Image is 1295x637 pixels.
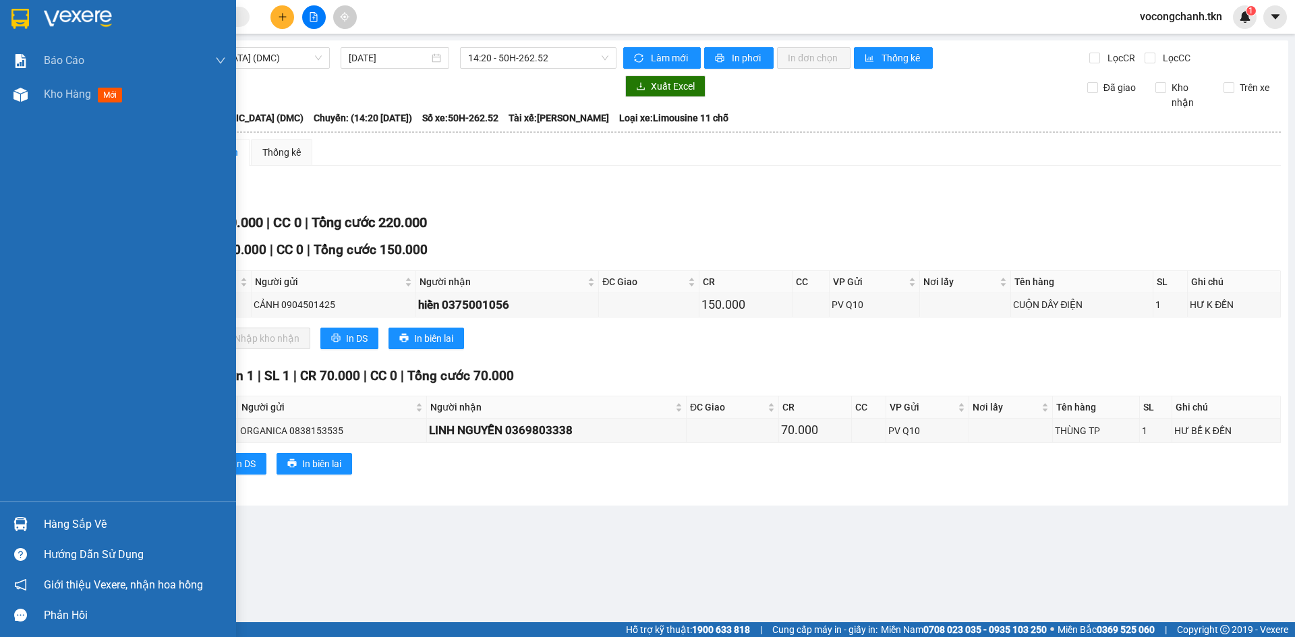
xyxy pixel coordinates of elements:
[602,274,685,289] span: ĐC Giao
[1142,423,1169,438] div: 1
[1011,271,1153,293] th: Tên hàng
[418,296,596,314] div: hiền 0375001056
[779,396,853,419] th: CR
[312,214,427,231] span: Tổng cước 220.000
[320,328,378,349] button: printerIn DS
[234,456,256,471] span: In DS
[1248,6,1253,16] span: 1
[44,576,203,593] span: Giới thiệu Vexere, nhận hoa hồng
[277,453,352,475] button: printerIn biên lai
[208,453,266,475] button: printerIn DS
[273,214,301,231] span: CC 0
[1157,51,1192,65] span: Lọc CC
[888,423,967,438] div: PV Q10
[832,297,917,312] div: PV Q10
[1174,423,1278,438] div: HƯ BỂ K ĐỀN
[430,400,672,415] span: Người nhận
[13,88,28,102] img: warehouse-icon
[1098,80,1141,95] span: Đã giao
[1239,11,1251,23] img: icon-new-feature
[699,271,792,293] th: CR
[370,368,397,384] span: CC 0
[701,295,789,314] div: 150.000
[302,5,326,29] button: file-add
[401,368,404,384] span: |
[414,331,453,346] span: In biên lai
[1055,423,1138,438] div: THÙNG TP
[309,12,318,22] span: file-add
[13,517,28,531] img: warehouse-icon
[300,368,360,384] span: CR 70.000
[882,51,922,65] span: Thống kê
[651,51,690,65] span: Làm mới
[619,111,728,125] span: Loại xe: Limousine 11 chỗ
[287,458,297,469] span: printer
[407,368,514,384] span: Tổng cước 70.000
[973,400,1039,415] span: Nơi lấy
[240,423,424,438] div: ORGANICA 0838153535
[1053,396,1141,419] th: Tên hàng
[760,622,762,637] span: |
[692,624,750,635] strong: 1900 633 818
[333,5,357,29] button: aim
[1013,297,1150,312] div: CUỘN DÂY ĐIỆN
[690,400,765,415] span: ĐC Giao
[270,5,294,29] button: plus
[1102,51,1137,65] span: Lọc CR
[833,274,906,289] span: VP Gửi
[346,331,368,346] span: In DS
[307,242,310,257] span: |
[314,242,428,257] span: Tổng cước 150.000
[923,624,1047,635] strong: 0708 023 035 - 0935 103 250
[890,400,955,415] span: VP Gửi
[626,622,750,637] span: Hỗ trợ kỹ thuật:
[772,622,877,637] span: Cung cấp máy in - giấy in:
[1166,80,1213,110] span: Kho nhận
[208,328,310,349] button: downloadNhập kho nhận
[266,214,270,231] span: |
[623,47,701,69] button: syncLàm mới
[1263,5,1287,29] button: caret-down
[255,274,402,289] span: Người gửi
[651,79,695,94] span: Xuất Excel
[44,88,91,100] span: Kho hàng
[732,51,763,65] span: In phơi
[11,9,29,29] img: logo-vxr
[44,514,226,535] div: Hàng sắp về
[509,111,609,125] span: Tài xế: [PERSON_NAME]
[923,274,998,289] span: Nơi lấy
[777,47,851,69] button: In đơn chọn
[215,55,226,66] span: down
[1190,297,1278,312] div: HƯ K ĐỀN
[388,328,464,349] button: printerIn biên lai
[14,548,27,561] span: question-circle
[1155,297,1186,312] div: 1
[468,48,608,68] span: 14:20 - 50H-262.52
[258,368,261,384] span: |
[98,88,122,102] span: mới
[1129,8,1233,25] span: vocongchanh.tkn
[1165,622,1167,637] span: |
[1220,625,1230,634] span: copyright
[1050,627,1054,632] span: ⚪️
[219,368,254,384] span: Đơn 1
[1172,396,1281,419] th: Ghi chú
[852,396,886,419] th: CC
[1153,271,1188,293] th: SL
[1188,271,1281,293] th: Ghi chú
[1269,11,1282,23] span: caret-down
[293,368,297,384] span: |
[44,52,84,69] span: Báo cáo
[781,421,850,439] div: 70.000
[429,421,684,439] div: LINH NGUYỄN 0369803338
[14,609,27,621] span: message
[715,53,726,64] span: printer
[830,293,920,317] td: PV Q10
[793,271,830,293] th: CC
[14,578,27,591] span: notification
[305,214,308,231] span: |
[241,400,413,415] span: Người gửi
[349,51,429,65] input: 13/10/2025
[44,545,226,565] div: Hướng dẫn sử dụng
[854,47,933,69] button: bar-chartThống kê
